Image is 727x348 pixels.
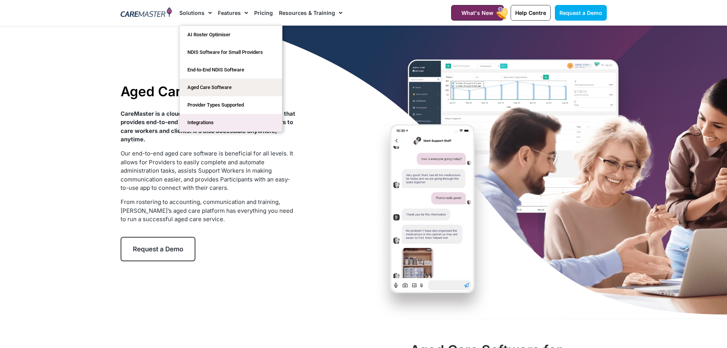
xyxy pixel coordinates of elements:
[515,10,546,16] span: Help Centre
[180,114,282,131] a: Integrations
[180,96,282,114] a: Provider Types Supported
[180,79,282,96] a: Aged Care Software
[179,26,282,132] ul: Solutions
[180,61,282,79] a: End-to-End NDIS Software
[133,245,183,253] span: Request a Demo
[121,110,295,143] strong: CareMaster is a cloud-based aged care software platform that provides end-to-end solutions to all...
[121,237,195,261] a: Request a Demo
[555,5,607,21] a: Request a Demo
[121,198,293,223] span: From rostering to accounting, communication and training, [PERSON_NAME]’s aged care platform has ...
[461,10,493,16] span: What's New
[121,83,296,99] h1: Aged Care Software
[559,10,602,16] span: Request a Demo
[180,44,282,61] a: NDIS Software for Small Providers
[451,5,504,21] a: What's New
[121,150,293,191] span: Our end-to-end aged care software is beneficial for all levels. It allows for Providers to easily...
[511,5,551,21] a: Help Centre
[180,26,282,44] a: AI Roster Optimiser
[121,7,172,19] img: CareMaster Logo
